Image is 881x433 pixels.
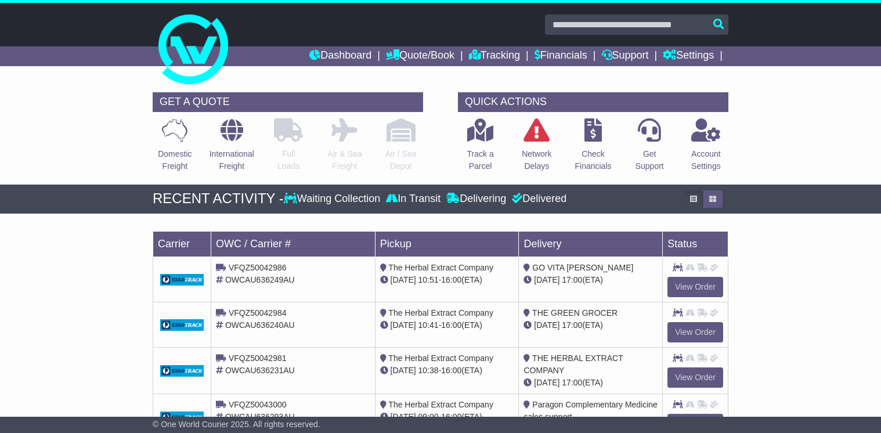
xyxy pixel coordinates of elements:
[380,365,514,377] div: - (ETA)
[153,231,211,257] td: Carrier
[157,118,192,179] a: DomesticFreight
[391,366,416,375] span: [DATE]
[210,148,254,172] p: International Freight
[160,365,204,377] img: GetCarrierServiceDarkLogo
[418,275,439,284] span: 10:51
[562,378,582,387] span: 17:00
[602,46,649,66] a: Support
[469,46,520,66] a: Tracking
[441,320,461,330] span: 16:00
[575,148,611,172] p: Check Financials
[385,148,417,172] p: Air / Sea Depot
[418,320,439,330] span: 10:41
[211,231,375,257] td: OWC / Carrier #
[522,148,551,172] p: Network Delays
[229,308,287,317] span: VFQZ50042984
[229,263,287,272] span: VFQZ50042986
[562,320,582,330] span: 17:00
[441,275,461,284] span: 16:00
[635,118,665,179] a: GetSupport
[388,353,493,363] span: The Herbal Extract Company
[153,420,320,429] span: © One World Courier 2025. All rights reserved.
[667,277,723,297] a: View Order
[229,400,287,409] span: VFQZ50043000
[309,46,371,66] a: Dashboard
[274,148,303,172] p: Full Loads
[663,231,728,257] td: Status
[284,193,383,205] div: Waiting Collection
[523,319,658,331] div: (ETA)
[441,366,461,375] span: 16:00
[667,322,723,342] a: View Order
[225,275,295,284] span: OWCAU636249AU
[209,118,255,179] a: InternationalFreight
[519,231,663,257] td: Delivery
[441,412,461,421] span: 16:00
[153,92,423,112] div: GET A QUOTE
[509,193,566,205] div: Delivered
[562,275,582,284] span: 17:00
[225,366,295,375] span: OWCAU636231AU
[532,308,618,317] span: THE GREEN GROCER
[691,118,721,179] a: AccountSettings
[160,412,204,423] img: GetCarrierServiceDarkLogo
[375,231,519,257] td: Pickup
[467,118,494,179] a: Track aParcel
[386,46,454,66] a: Quote/Book
[160,274,204,286] img: GetCarrierServiceDarkLogo
[523,400,657,421] span: Paragon Complementary Medicine sales support
[327,148,362,172] p: Air & Sea Freight
[383,193,443,205] div: In Transit
[160,319,204,331] img: GetCarrierServiceDarkLogo
[391,320,416,330] span: [DATE]
[388,308,493,317] span: The Herbal Extract Company
[380,411,514,423] div: - (ETA)
[458,92,728,112] div: QUICK ACTIONS
[532,263,633,272] span: GO VITA [PERSON_NAME]
[443,193,509,205] div: Delivering
[534,275,559,284] span: [DATE]
[523,377,658,389] div: (ETA)
[523,274,658,286] div: (ETA)
[523,353,623,375] span: THE HERBAL EXTRACT COMPANY
[158,148,192,172] p: Domestic Freight
[229,353,287,363] span: VFQZ50042981
[574,118,612,179] a: CheckFinancials
[535,46,587,66] a: Financials
[380,274,514,286] div: - (ETA)
[636,148,664,172] p: Get Support
[391,275,416,284] span: [DATE]
[467,148,494,172] p: Track a Parcel
[691,148,721,172] p: Account Settings
[534,378,559,387] span: [DATE]
[663,46,714,66] a: Settings
[225,320,295,330] span: OWCAU636240AU
[667,367,723,388] a: View Order
[225,412,295,421] span: OWCAU636293AU
[380,319,514,331] div: - (ETA)
[153,190,284,207] div: RECENT ACTIVITY -
[521,118,552,179] a: NetworkDelays
[388,400,493,409] span: The Herbal Extract Company
[534,320,559,330] span: [DATE]
[418,412,439,421] span: 09:00
[391,412,416,421] span: [DATE]
[388,263,493,272] span: The Herbal Extract Company
[418,366,439,375] span: 10:38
